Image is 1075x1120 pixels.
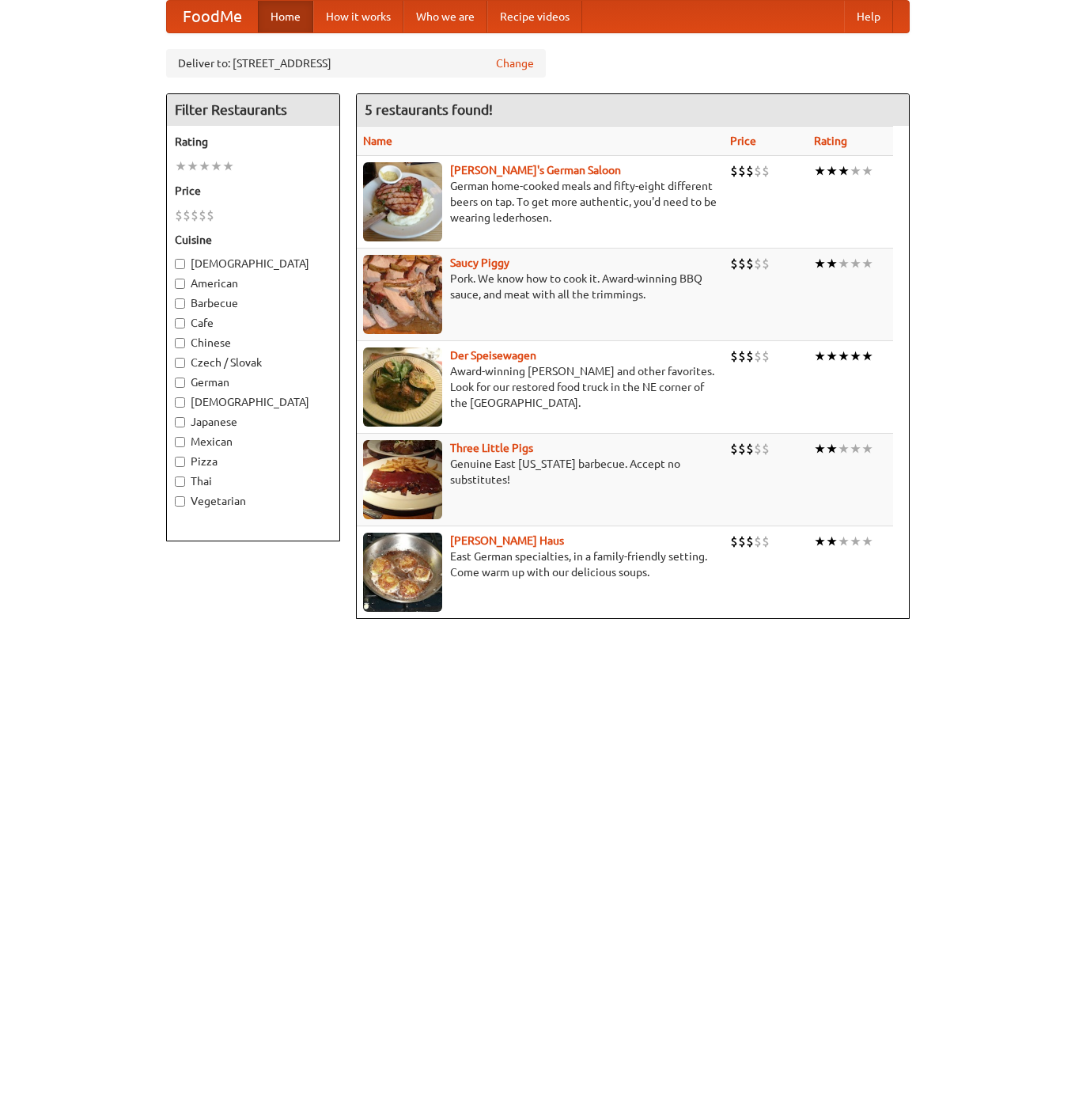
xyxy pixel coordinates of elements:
[730,347,738,365] li: $
[861,255,873,272] li: ★
[175,476,185,487] input: Thai
[403,1,487,32] a: Who we are
[175,158,187,175] li: ★
[730,255,738,272] li: $
[175,355,331,370] label: Czech / Slovak
[166,49,546,78] div: Deliver to: [STREET_ADDRESS]
[363,162,442,241] img: esthers.jpg
[730,533,738,550] li: $
[450,256,509,269] a: Saucy Piggy
[861,533,873,550] li: ★
[175,315,331,331] label: Cafe
[754,440,762,457] li: $
[365,102,493,117] ng-pluralize: 5 restaurants found!
[850,255,861,272] li: ★
[175,134,331,150] h5: Rating
[175,256,331,271] label: [DEMOGRAPHIC_DATA]
[363,255,442,334] img: saucy.jpg
[730,440,738,457] li: $
[313,1,403,32] a: How it works
[814,162,826,180] li: ★
[450,349,536,362] a: Der Speisewagen
[450,164,621,177] a: [PERSON_NAME]'s German Saloon
[746,533,754,550] li: $
[838,347,850,365] li: ★
[191,207,199,224] li: $
[861,162,873,180] li: ★
[175,207,183,224] li: $
[738,440,746,457] li: $
[175,318,185,328] input: Cafe
[175,183,331,199] h5: Price
[175,275,331,291] label: American
[175,493,331,509] label: Vegetarian
[187,158,199,175] li: ★
[363,178,717,226] p: German home-cooked meals and fifty-eight different beers on tap. To get more authentic, you'd nee...
[487,1,582,32] a: Recipe videos
[738,162,746,180] li: $
[746,440,754,457] li: $
[175,298,185,309] input: Barbecue
[258,1,313,32] a: Home
[738,255,746,272] li: $
[738,533,746,550] li: $
[175,295,331,311] label: Barbecue
[850,440,861,457] li: ★
[175,232,331,248] h5: Cuisine
[363,440,442,519] img: littlepigs.jpg
[754,347,762,365] li: $
[844,1,893,32] a: Help
[814,533,826,550] li: ★
[826,347,838,365] li: ★
[826,533,838,550] li: ★
[175,414,331,430] label: Japanese
[814,255,826,272] li: ★
[746,347,754,365] li: $
[175,434,331,450] label: Mexican
[175,338,185,348] input: Chinese
[175,279,185,289] input: American
[175,437,185,447] input: Mexican
[363,363,717,411] p: Award-winning [PERSON_NAME] and other favorites. Look for our restored food truck in the NE corne...
[838,255,850,272] li: ★
[850,162,861,180] li: ★
[199,207,206,224] li: $
[175,454,331,469] label: Pizza
[450,534,564,547] a: [PERSON_NAME] Haus
[363,549,717,580] p: East German specialties, in a family-friendly setting. Come warm up with our delicious soups.
[363,347,442,427] img: speisewagen.jpg
[222,158,234,175] li: ★
[826,255,838,272] li: ★
[183,207,191,224] li: $
[762,162,770,180] li: $
[814,440,826,457] li: ★
[363,135,392,147] a: Name
[814,347,826,365] li: ★
[175,473,331,489] label: Thai
[814,135,847,147] a: Rating
[175,358,185,368] input: Czech / Slovak
[838,533,850,550] li: ★
[762,440,770,457] li: $
[450,442,533,454] a: Three Little Pigs
[762,533,770,550] li: $
[496,55,534,71] a: Change
[754,255,762,272] li: $
[175,496,185,507] input: Vegetarian
[861,347,873,365] li: ★
[838,162,850,180] li: ★
[175,397,185,408] input: [DEMOGRAPHIC_DATA]
[175,374,331,390] label: German
[746,162,754,180] li: $
[730,162,738,180] li: $
[363,271,717,302] p: Pork. We know how to cook it. Award-winning BBQ sauce, and meat with all the trimmings.
[175,417,185,427] input: Japanese
[167,1,258,32] a: FoodMe
[199,158,210,175] li: ★
[850,347,861,365] li: ★
[826,162,838,180] li: ★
